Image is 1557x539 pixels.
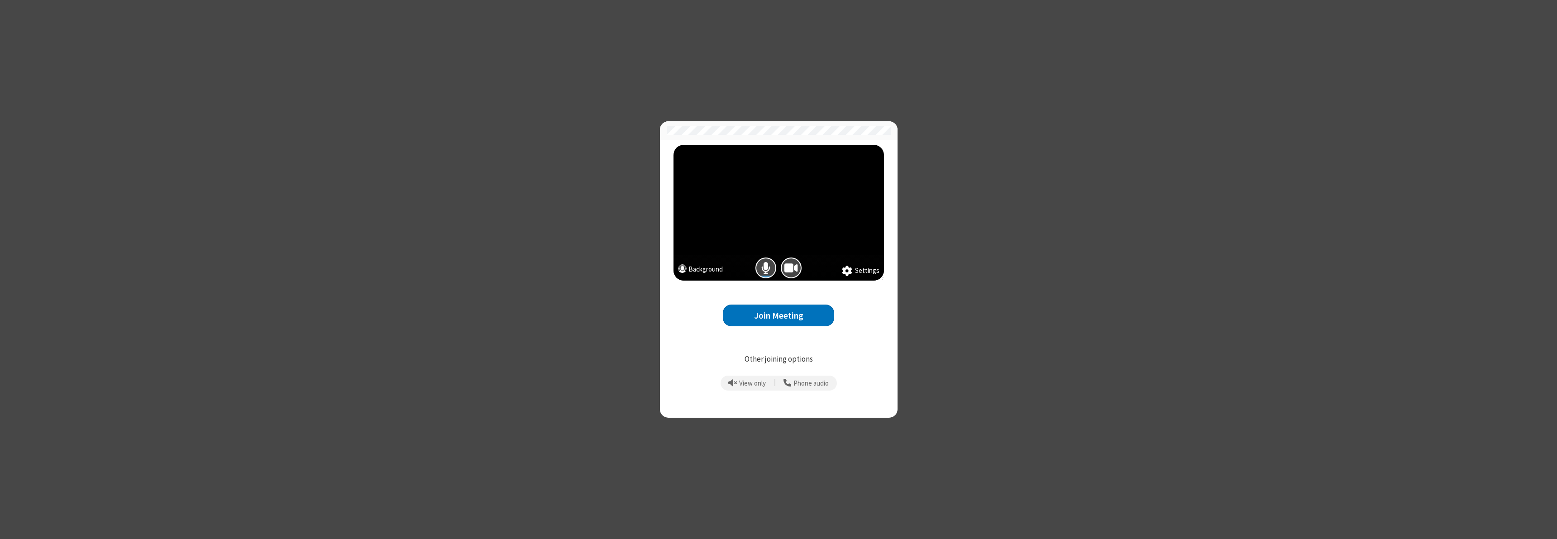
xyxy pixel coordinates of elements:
button: Camera is on [781,258,802,278]
button: Settings [842,266,879,277]
button: Background [678,264,723,277]
span: View only [739,380,766,387]
button: Use your phone for mic and speaker while you view the meeting on this device. [780,376,832,391]
button: Prevent echo when there is already an active mic and speaker in the room. [725,376,769,391]
button: Mic is on [755,258,776,278]
span: Phone audio [793,380,829,387]
button: Join Meeting [723,305,834,327]
p: Other joining options [673,353,884,365]
span: | [774,377,776,390]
